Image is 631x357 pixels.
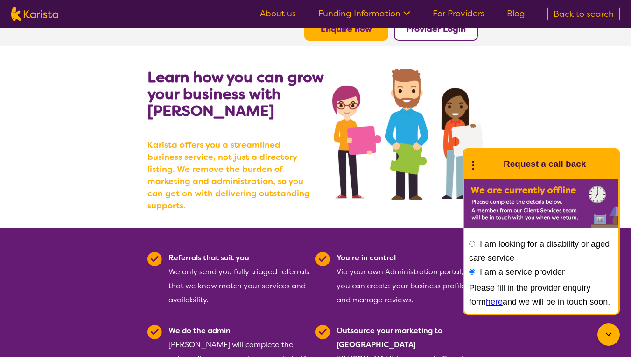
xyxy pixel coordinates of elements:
[321,23,372,35] a: Enquire now
[304,17,388,41] button: Enquire now
[554,8,614,20] span: Back to search
[337,326,442,350] b: Outsource your marketing to [GEOGRAPHIC_DATA]
[332,69,484,200] img: grow your business with Karista
[406,23,466,35] a: Provider Login
[260,8,296,19] a: About us
[318,8,410,19] a: Funding Information
[394,17,478,41] button: Provider Login
[168,251,310,307] div: We only send you fully triaged referrals that we know match your services and availability.
[547,7,620,21] a: Back to search
[147,67,323,121] b: Learn how you can grow your business with [PERSON_NAME]
[315,252,330,266] img: Tick
[479,155,498,173] img: Karista
[433,8,484,19] a: For Providers
[507,8,525,19] a: Blog
[147,139,315,212] b: Karista offers you a streamlined business service, not just a directory listing. We remove the bu...
[337,251,478,307] div: Via your own Administration portal, you can create your business profile and manage reviews.
[147,252,162,266] img: Tick
[464,178,618,228] img: Karista offline chat form to request call back
[469,281,614,309] div: Please fill in the provider enquiry form and we will be in touch soon.
[480,267,565,277] label: I am a service provider
[486,297,503,307] a: here
[504,157,586,171] h1: Request a call back
[168,253,249,263] b: Referrals that suit you
[147,325,162,339] img: Tick
[168,326,231,336] b: We do the admin
[11,7,58,21] img: Karista logo
[469,239,610,263] label: I am looking for a disability or aged care service
[337,253,396,263] b: You're in control
[315,325,330,339] img: Tick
